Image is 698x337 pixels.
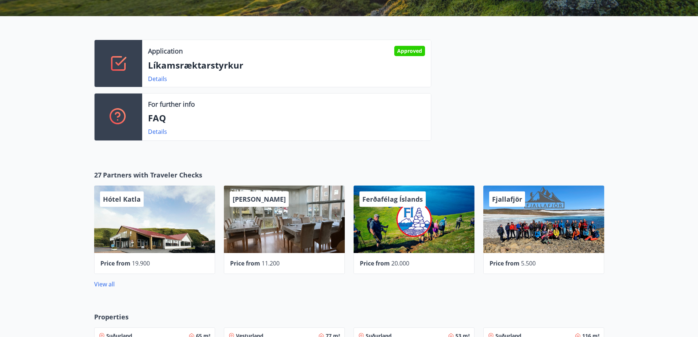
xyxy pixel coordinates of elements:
span: 27 [94,170,101,180]
span: Fjallafjör [492,195,522,204]
span: Price from [360,259,390,267]
p: FAQ [148,112,425,124]
span: Ferðafélag Íslands [362,195,423,204]
a: Details [148,128,167,136]
a: Details [148,75,167,83]
span: Price from [490,259,520,267]
p: Application [148,46,183,56]
span: 20.000 [391,259,409,267]
span: Hótel Katla [103,195,141,204]
div: Approved [394,46,425,56]
span: 19.900 [132,259,150,267]
span: Price from [100,259,130,267]
span: [PERSON_NAME] [233,195,286,204]
span: Price from [230,259,260,267]
span: 11.200 [262,259,280,267]
a: View all [94,280,115,288]
p: For further info [148,99,195,109]
span: Properties [94,312,129,322]
p: Líkamsræktarstyrkur [148,59,425,72]
span: 5.500 [521,259,536,267]
span: Partners with Traveler Checks [103,170,202,180]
